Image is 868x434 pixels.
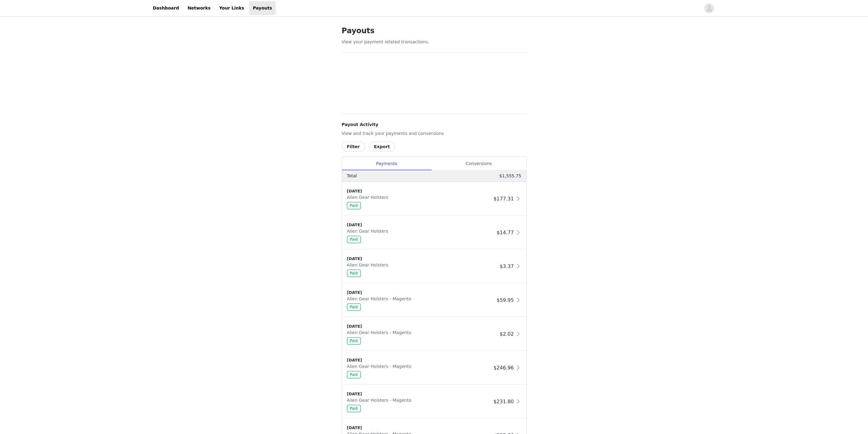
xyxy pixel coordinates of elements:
p: $1,555.75 [499,173,521,179]
span: Alien Gear Holsters [347,229,391,234]
div: avatar [706,3,712,13]
div: [DATE] [347,425,491,431]
p: View your payment related transactions. [342,39,527,45]
span: $2.02 [500,331,514,337]
div: [DATE] [347,357,491,363]
span: $59.95 [496,297,514,303]
span: Paid [347,371,361,378]
span: Paid [347,303,361,311]
span: Alien Gear Holsters - Magento [347,330,414,335]
span: Paid [347,236,361,243]
div: clickable-list-item [342,182,526,216]
span: $246.96 [493,365,514,371]
a: Your Links [216,1,248,15]
p: Total [347,173,357,179]
div: Payments [342,157,431,171]
a: Networks [184,1,214,15]
div: clickable-list-item [342,250,526,283]
span: Paid [347,337,361,345]
span: $3.37 [500,263,514,269]
span: Alien Gear Holsters - Magento [347,398,414,403]
div: clickable-list-item [342,216,526,250]
div: [DATE] [347,222,494,228]
h1: Payouts [342,25,527,36]
span: Alien Gear Holsters [347,195,391,200]
button: Filter [342,142,365,152]
h4: Payout Activity [342,121,527,128]
span: Paid [347,270,361,277]
span: Alien Gear Holsters [347,262,391,267]
div: [DATE] [347,290,494,296]
div: [DATE] [347,256,497,262]
div: [DATE] [347,323,497,329]
span: Alien Gear Holsters - Magento [347,364,414,369]
div: [DATE] [347,188,491,194]
span: Paid [347,202,361,209]
a: Dashboard [149,1,183,15]
div: [DATE] [347,391,491,397]
p: View and track your payments and conversions [342,130,527,137]
div: clickable-list-item [342,283,526,317]
button: Export [369,142,395,152]
div: clickable-list-item [342,351,526,385]
a: Payouts [249,1,276,15]
span: Alien Gear Holsters - Magento [347,296,414,301]
div: clickable-list-item [342,317,526,351]
span: Paid [347,405,361,412]
div: clickable-list-item [342,385,526,419]
div: Conversions [431,157,526,171]
span: $231.80 [493,399,514,404]
span: $14.77 [496,230,514,235]
span: $177.31 [493,196,514,202]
